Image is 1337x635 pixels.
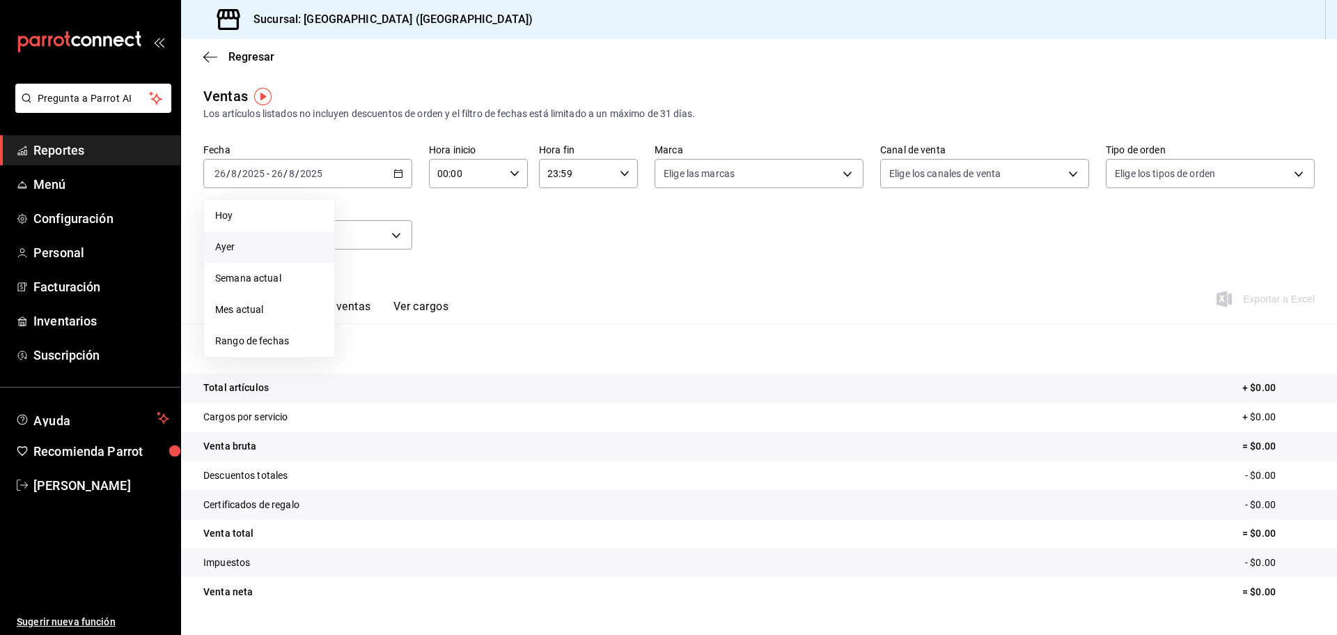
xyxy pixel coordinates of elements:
label: Tipo de orden [1106,145,1315,155]
span: Sugerir nueva función [17,615,169,629]
img: Tooltip marker [254,88,272,105]
label: Hora inicio [429,145,528,155]
p: = $0.00 [1242,439,1315,454]
button: Regresar [203,50,274,63]
span: Rango de fechas [215,334,323,349]
span: / [295,168,299,179]
span: Mes actual [215,303,323,317]
button: Ver ventas [316,300,371,323]
p: Cargos por servicio [203,410,288,424]
a: Pregunta a Parrot AI [10,101,171,116]
p: Resumen [203,340,1315,357]
button: Ver cargos [393,300,449,323]
p: Venta neta [203,585,253,599]
span: Ayuda [33,410,151,427]
input: -- [271,168,283,179]
p: + $0.00 [1242,410,1315,424]
span: Ayer [215,240,323,254]
span: Personal [33,243,169,262]
span: Facturación [33,277,169,296]
span: Regresar [228,50,274,63]
input: -- [288,168,295,179]
p: Impuestos [203,556,250,570]
p: Certificados de regalo [203,498,299,512]
div: Ventas [203,86,248,107]
button: Pregunta a Parrot AI [15,84,171,113]
h3: Sucursal: [GEOGRAPHIC_DATA] ([GEOGRAPHIC_DATA]) [242,11,533,28]
p: - $0.00 [1245,468,1315,483]
p: - $0.00 [1245,556,1315,570]
span: Suscripción [33,346,169,365]
span: Semana actual [215,271,323,286]
input: -- [230,168,237,179]
span: Recomienda Parrot [33,442,169,461]
span: / [283,168,288,179]
span: / [226,168,230,179]
span: Elige los canales de venta [889,167,1001,181]
label: Hora fin [539,145,638,155]
label: Fecha [203,145,412,155]
span: Pregunta a Parrot AI [38,91,150,106]
span: - [267,168,269,179]
span: Elige las marcas [664,167,735,181]
span: Inventarios [33,312,169,330]
span: Configuración [33,209,169,228]
input: ---- [299,168,323,179]
p: + $0.00 [1242,381,1315,395]
p: Venta total [203,526,253,541]
span: Reportes [33,141,169,160]
span: Elige los tipos de orden [1115,167,1215,181]
div: navigation tabs [226,300,448,323]
span: Menú [33,175,169,194]
label: Canal de venta [880,145,1089,155]
p: - $0.00 [1245,498,1315,512]
p: Venta bruta [203,439,256,454]
input: -- [214,168,226,179]
p: = $0.00 [1242,585,1315,599]
span: / [237,168,242,179]
button: open_drawer_menu [153,36,164,47]
div: Los artículos listados no incluyen descuentos de orden y el filtro de fechas está limitado a un m... [203,107,1315,121]
input: ---- [242,168,265,179]
p: Descuentos totales [203,468,288,483]
p: Total artículos [203,381,269,395]
span: [PERSON_NAME] [33,476,169,495]
p: = $0.00 [1242,526,1315,541]
span: Hoy [215,208,323,223]
label: Marca [655,145,863,155]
